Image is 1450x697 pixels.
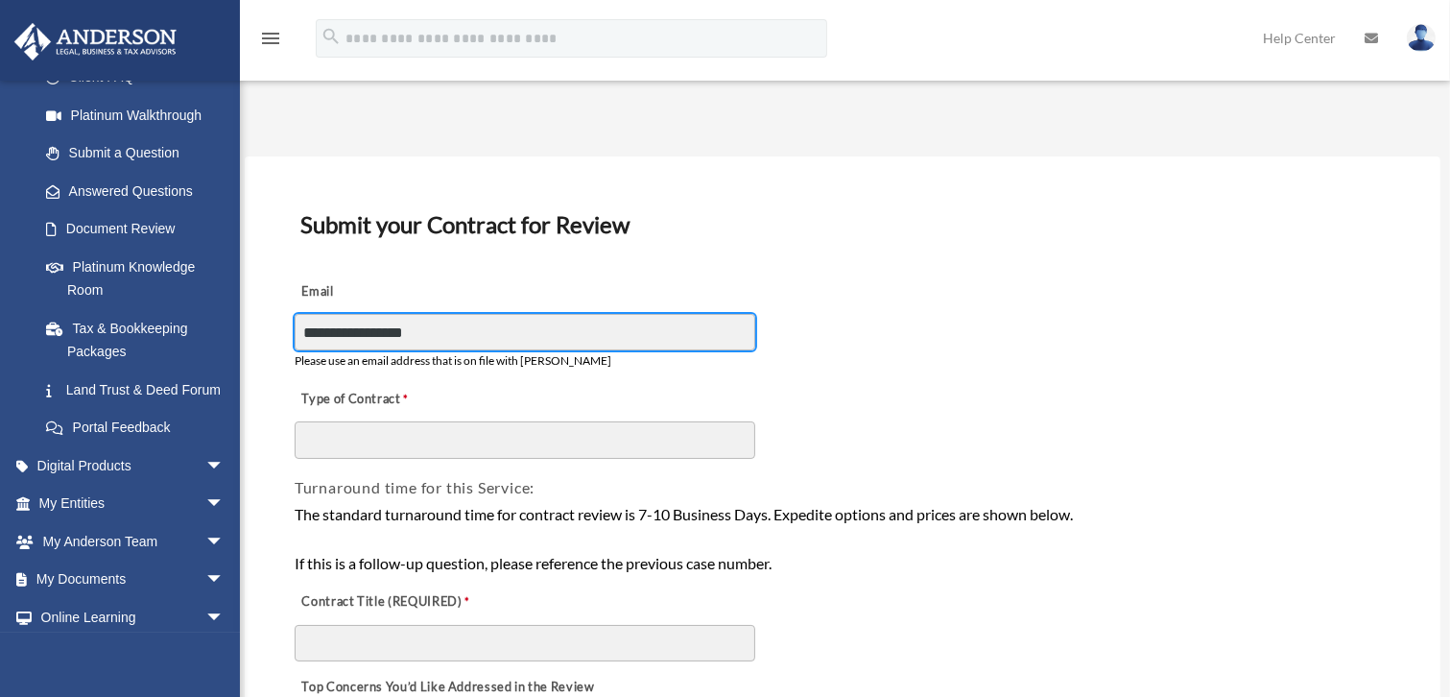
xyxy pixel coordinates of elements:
[9,23,182,60] img: Anderson Advisors Platinum Portal
[295,502,1391,576] div: The standard turnaround time for contract review is 7-10 Business Days. Expedite options and pric...
[205,522,244,562] span: arrow_drop_down
[13,522,253,561] a: My Anderson Teamarrow_drop_down
[27,96,253,134] a: Platinum Walkthrough
[259,27,282,50] i: menu
[27,248,253,309] a: Platinum Knowledge Room
[205,561,244,600] span: arrow_drop_down
[205,446,244,486] span: arrow_drop_down
[13,561,253,599] a: My Documentsarrow_drop_down
[13,485,253,523] a: My Entitiesarrow_drop_down
[27,309,253,371] a: Tax & Bookkeeping Packages
[205,485,244,524] span: arrow_drop_down
[13,446,253,485] a: Digital Productsarrow_drop_down
[295,386,487,413] label: Type of Contract
[295,478,535,496] span: Turnaround time for this Service:
[27,210,244,249] a: Document Review
[27,134,253,173] a: Submit a Question
[295,278,487,305] label: Email
[293,204,1392,245] h3: Submit your Contract for Review
[27,172,253,210] a: Answered Questions
[259,34,282,50] a: menu
[205,598,244,637] span: arrow_drop_down
[27,409,253,447] a: Portal Feedback
[1407,24,1436,52] img: User Pic
[321,26,342,47] i: search
[27,371,253,409] a: Land Trust & Deed Forum
[13,598,253,637] a: Online Learningarrow_drop_down
[295,589,487,615] label: Contract Title (REQUIRED)
[295,353,611,368] span: Please use an email address that is on file with [PERSON_NAME]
